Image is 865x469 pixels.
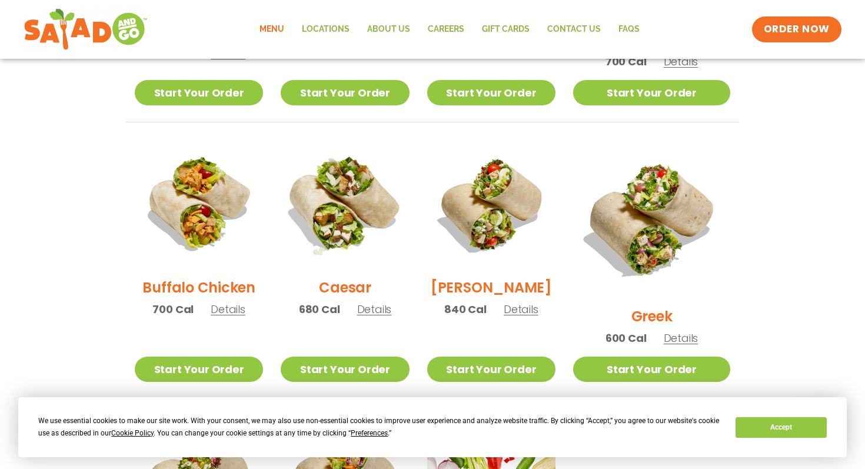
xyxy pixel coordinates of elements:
[427,357,555,382] a: Start Your Order
[427,140,555,268] img: Product photo for Cobb Wrap
[24,6,148,53] img: new-SAG-logo-768×292
[504,302,538,317] span: Details
[473,16,538,43] a: GIFT CARDS
[605,330,647,346] span: 600 Cal
[631,306,673,327] h2: Greek
[111,429,154,437] span: Cookie Policy
[152,301,194,317] span: 700 Cal
[752,16,841,42] a: ORDER NOW
[664,331,698,345] span: Details
[444,301,487,317] span: 840 Cal
[211,302,245,317] span: Details
[299,301,340,317] span: 680 Cal
[281,357,409,382] a: Start Your Order
[293,16,358,43] a: Locations
[610,16,648,43] a: FAQs
[251,16,648,43] nav: Menu
[605,54,647,69] span: 700 Cal
[419,16,473,43] a: Careers
[358,16,419,43] a: About Us
[736,417,826,438] button: Accept
[573,140,730,297] img: Product photo for Greek Wrap
[351,429,388,437] span: Preferences
[764,22,830,36] span: ORDER NOW
[319,277,371,298] h2: Caesar
[664,54,698,69] span: Details
[135,80,263,105] a: Start Your Order
[281,80,409,105] a: Start Your Order
[357,302,392,317] span: Details
[135,357,263,382] a: Start Your Order
[427,80,555,105] a: Start Your Order
[38,415,721,440] div: We use essential cookies to make our site work. With your consent, we may also use non-essential ...
[573,357,730,382] a: Start Your Order
[538,16,610,43] a: Contact Us
[270,129,420,280] img: Product photo for Caesar Wrap
[431,277,552,298] h2: [PERSON_NAME]
[142,277,255,298] h2: Buffalo Chicken
[573,80,730,105] a: Start Your Order
[135,140,263,268] img: Product photo for Buffalo Chicken Wrap
[251,16,293,43] a: Menu
[18,397,847,457] div: Cookie Consent Prompt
